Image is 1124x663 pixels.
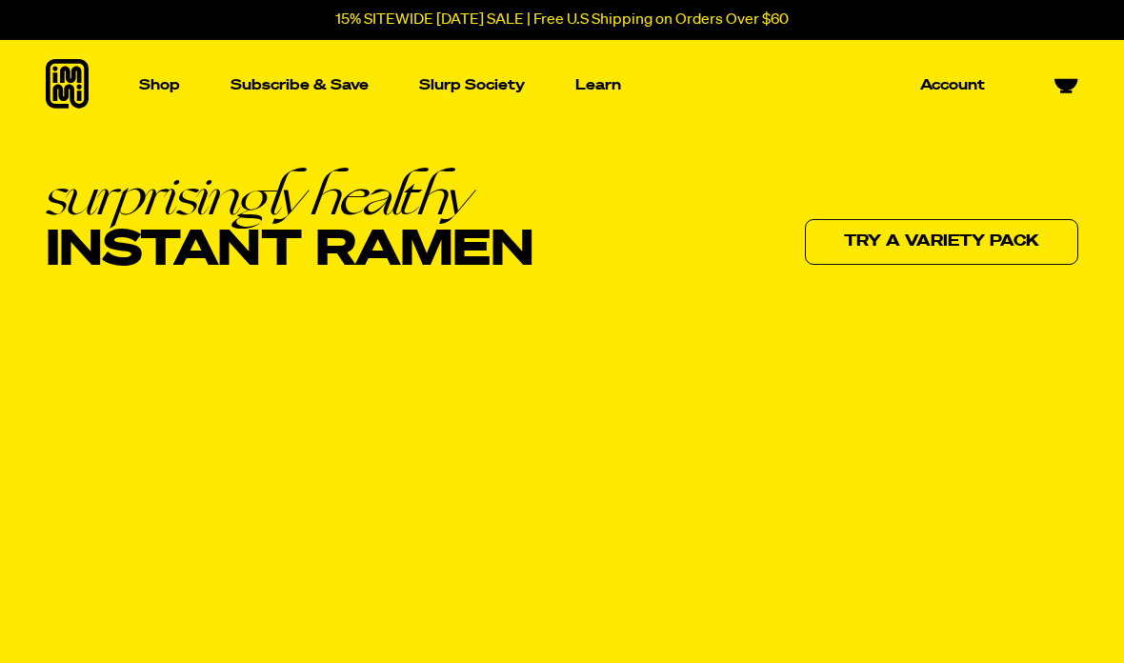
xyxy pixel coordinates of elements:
[46,169,533,277] h1: Instant Ramen
[46,169,533,223] em: surprisingly healthy
[139,78,180,92] p: Shop
[568,40,629,131] a: Learn
[913,70,993,100] a: Account
[131,40,188,131] a: Shop
[223,70,376,100] a: Subscribe & Save
[920,78,985,92] p: Account
[411,70,532,100] a: Slurp Society
[575,78,621,92] p: Learn
[231,78,369,92] p: Subscribe & Save
[805,219,1078,265] a: Try a variety pack
[335,11,789,29] p: 15% SITEWIDE [DATE] SALE | Free U.S Shipping on Orders Over $60
[131,40,993,131] nav: Main navigation
[419,78,525,92] p: Slurp Society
